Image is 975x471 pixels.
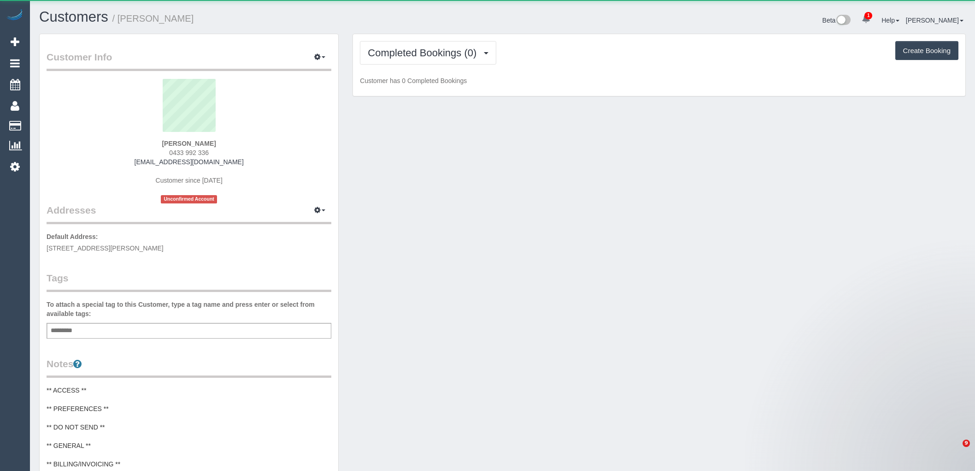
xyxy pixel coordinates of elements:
span: Unconfirmed Account [161,195,217,203]
legend: Customer Info [47,50,331,71]
iframe: Intercom live chat [944,440,966,462]
span: Customer since [DATE] [156,177,223,184]
button: Create Booking [895,41,958,60]
span: 0433 992 336 [169,149,209,156]
a: 1 [857,9,875,30]
span: Completed Bookings (0) [368,47,481,59]
legend: Notes [47,357,331,378]
label: To attach a special tag to this Customer, type a tag name and press enter or select from availabl... [47,300,331,318]
span: 1 [864,12,872,19]
button: Completed Bookings (0) [360,41,496,65]
small: / [PERSON_NAME] [112,13,194,24]
a: [PERSON_NAME] [906,17,963,24]
strong: [PERSON_NAME] [162,140,216,147]
p: Customer has 0 Completed Bookings [360,76,958,85]
img: Automaid Logo [6,9,24,22]
img: New interface [835,15,851,27]
a: Customers [39,9,108,25]
a: Beta [822,17,851,24]
span: [STREET_ADDRESS][PERSON_NAME] [47,244,164,252]
legend: Tags [47,271,331,292]
label: Default Address: [47,232,98,241]
a: [EMAIL_ADDRESS][DOMAIN_NAME] [135,158,244,166]
a: Help [881,17,899,24]
span: 9 [963,440,970,447]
